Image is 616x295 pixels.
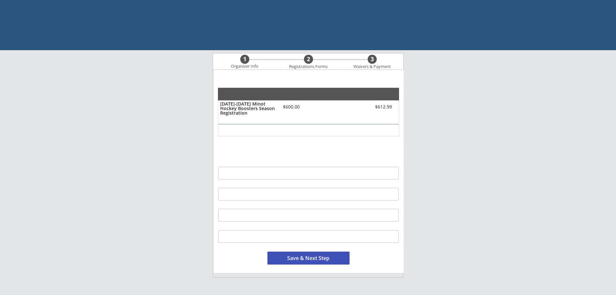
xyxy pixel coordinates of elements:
div: Waivers & Payment [350,64,394,69]
div: $600.00 [278,105,305,109]
div: 2 [304,56,313,63]
button: Save & Next Step [267,252,350,265]
div: 3 [368,56,377,63]
div: Registrations Forms [286,64,331,69]
div: [DATE]-[DATE] Minot Hockey Boosters Season Registration [220,102,275,115]
div: 1 [240,56,249,63]
div: $612.99 [355,105,392,109]
div: Organizer Info [227,64,263,69]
